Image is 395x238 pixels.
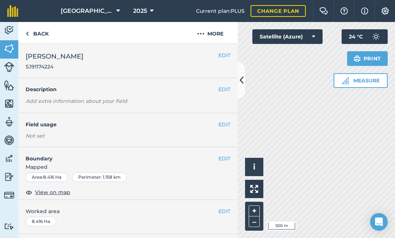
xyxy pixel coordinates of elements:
button: View on map [26,188,70,197]
button: EDIT [218,51,230,59]
img: A question mark icon [340,7,349,15]
img: svg+xml;base64,PD94bWwgdmVyc2lvbj0iMS4wIiBlbmNvZGluZz0idXRmLTgiPz4KPCEtLSBHZW5lcmF0b3I6IEFkb2JlIE... [4,62,14,72]
img: svg+xml;base64,PD94bWwgdmVyc2lvbj0iMS4wIiBlbmNvZGluZz0idXRmLTgiPz4KPCEtLSBHZW5lcmF0b3I6IEFkb2JlIE... [4,223,14,230]
img: svg+xml;base64,PHN2ZyB4bWxucz0iaHR0cDovL3d3dy53My5vcmcvMjAwMC9zdmciIHdpZHRoPSIxNyIgaGVpZ2h0PSIxNy... [361,7,368,15]
h4: Field usage [26,120,218,129]
div: Area : 8.416 Ha [26,172,68,182]
div: 8.416 Ha [26,217,56,226]
h4: Boundary [18,147,218,163]
span: SJ91174224 [26,63,83,70]
span: i [253,162,255,171]
h4: Description [26,85,230,93]
img: svg+xml;base64,PHN2ZyB4bWxucz0iaHR0cDovL3d3dy53My5vcmcvMjAwMC9zdmciIHdpZHRoPSIxOSIgaGVpZ2h0PSIyNC... [354,54,361,63]
button: 24 °C [342,29,388,44]
img: svg+xml;base64,PHN2ZyB4bWxucz0iaHR0cDovL3d3dy53My5vcmcvMjAwMC9zdmciIHdpZHRoPSI1NiIgaGVpZ2h0PSI2MC... [4,80,14,91]
span: View on map [35,188,70,196]
button: Satellite (Azure) [252,29,323,44]
button: + [249,205,260,216]
button: Measure [334,73,388,88]
div: Perimeter : 1.158 km [72,172,127,182]
button: EDIT [218,120,230,129]
img: svg+xml;base64,PHN2ZyB4bWxucz0iaHR0cDovL3d3dy53My5vcmcvMjAwMC9zdmciIHdpZHRoPSI1NiIgaGVpZ2h0PSI2MC... [4,43,14,54]
img: svg+xml;base64,PHN2ZyB4bWxucz0iaHR0cDovL3d3dy53My5vcmcvMjAwMC9zdmciIHdpZHRoPSIyMCIgaGVpZ2h0PSIyNC... [197,29,204,38]
img: svg+xml;base64,PD94bWwgdmVyc2lvbj0iMS4wIiBlbmNvZGluZz0idXRmLTgiPz4KPCEtLSBHZW5lcmF0b3I6IEFkb2JlIE... [4,116,14,127]
img: svg+xml;base64,PHN2ZyB4bWxucz0iaHR0cDovL3d3dy53My5vcmcvMjAwMC9zdmciIHdpZHRoPSI5IiBoZWlnaHQ9IjI0Ii... [26,29,29,38]
img: Two speech bubbles overlapping with the left bubble in the forefront [319,7,328,15]
span: 2025 [133,7,147,15]
span: Current plan : PLUS [196,7,245,15]
button: EDIT [218,207,230,215]
img: svg+xml;base64,PHN2ZyB4bWxucz0iaHR0cDovL3d3dy53My5vcmcvMjAwMC9zdmciIHdpZHRoPSI1NiIgaGVpZ2h0PSI2MC... [4,98,14,109]
span: [PERSON_NAME] [26,51,83,62]
img: svg+xml;base64,PHN2ZyB4bWxucz0iaHR0cDovL3d3dy53My5vcmcvMjAwMC9zdmciIHdpZHRoPSIxOCIgaGVpZ2h0PSIyNC... [26,188,32,197]
div: Open Intercom Messenger [370,213,388,231]
button: More [183,22,238,44]
button: – [249,216,260,227]
div: Not set [26,132,230,140]
button: EDIT [218,155,230,163]
span: Mapped [18,163,238,171]
img: A cog icon [381,7,390,15]
span: Worked area [26,207,230,215]
img: fieldmargin Logo [7,5,18,17]
em: Add extra information about your field [26,98,127,104]
img: svg+xml;base64,PD94bWwgdmVyc2lvbj0iMS4wIiBlbmNvZGluZz0idXRmLTgiPz4KPCEtLSBHZW5lcmF0b3I6IEFkb2JlIE... [4,190,14,200]
button: i [245,158,263,176]
button: EDIT [218,85,230,93]
img: Four arrows, one pointing top left, one top right, one bottom right and the last bottom left [250,185,258,193]
img: svg+xml;base64,PD94bWwgdmVyc2lvbj0iMS4wIiBlbmNvZGluZz0idXRmLTgiPz4KPCEtLSBHZW5lcmF0b3I6IEFkb2JlIE... [369,29,383,44]
img: svg+xml;base64,PD94bWwgdmVyc2lvbj0iMS4wIiBlbmNvZGluZz0idXRmLTgiPz4KPCEtLSBHZW5lcmF0b3I6IEFkb2JlIE... [4,135,14,146]
a: Change plan [251,5,306,17]
img: svg+xml;base64,PD94bWwgdmVyc2lvbj0iMS4wIiBlbmNvZGluZz0idXRmLTgiPz4KPCEtLSBHZW5lcmF0b3I6IEFkb2JlIE... [4,25,14,36]
span: 24 ° C [349,29,363,44]
img: svg+xml;base64,PD94bWwgdmVyc2lvbj0iMS4wIiBlbmNvZGluZz0idXRmLTgiPz4KPCEtLSBHZW5lcmF0b3I6IEFkb2JlIE... [4,171,14,182]
button: Print [347,51,388,66]
a: Back [18,22,56,44]
img: svg+xml;base64,PD94bWwgdmVyc2lvbj0iMS4wIiBlbmNvZGluZz0idXRmLTgiPz4KPCEtLSBHZW5lcmF0b3I6IEFkb2JlIE... [4,153,14,164]
img: Ruler icon [342,77,349,84]
span: [GEOGRAPHIC_DATA] [61,7,113,15]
